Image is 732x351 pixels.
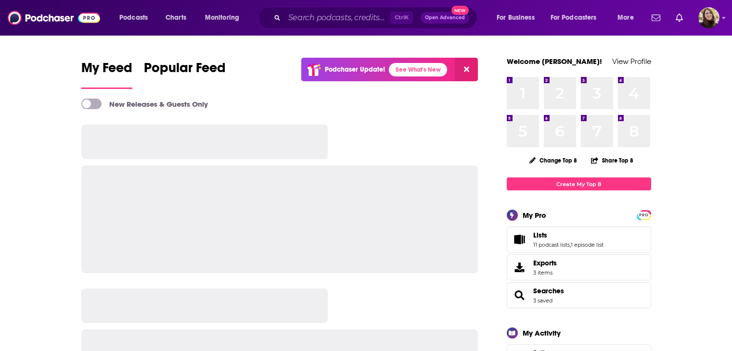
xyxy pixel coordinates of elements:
[672,10,687,26] a: Show notifications dropdown
[698,7,719,28] span: Logged in as katiefuchs
[698,7,719,28] img: User Profile
[144,60,226,89] a: Popular Feed
[533,241,570,248] a: 11 podcast lists
[8,9,100,27] img: Podchaser - Follow, Share and Rate Podcasts
[144,60,226,82] span: Popular Feed
[551,11,597,25] span: For Podcasters
[591,151,634,170] button: Share Top 8
[698,7,719,28] button: Show profile menu
[638,212,650,219] span: PRO
[425,15,465,20] span: Open Advanced
[113,10,160,25] button: open menu
[510,261,529,274] span: Exports
[497,11,535,25] span: For Business
[533,259,557,267] span: Exports
[507,57,602,66] a: Welcome [PERSON_NAME]!
[159,10,192,25] a: Charts
[81,60,132,89] a: My Feed
[638,211,650,218] a: PRO
[507,254,651,280] a: Exports
[533,297,552,304] a: 3 saved
[390,12,413,24] span: Ctrl K
[571,241,604,248] a: 1 episode list
[284,10,390,25] input: Search podcasts, credits, & more...
[507,177,651,190] a: Create My Top 8
[166,11,186,25] span: Charts
[533,287,564,295] a: Searches
[533,231,547,239] span: Lists
[617,11,634,25] span: More
[421,12,469,24] button: Open AdvancedNew
[533,269,557,276] span: 3 items
[119,11,148,25] span: Podcasts
[524,154,583,166] button: Change Top 8
[648,10,664,26] a: Show notifications dropdown
[611,10,646,25] button: open menu
[510,288,529,302] a: Searches
[510,233,529,246] a: Lists
[612,57,651,66] a: View Profile
[198,10,252,25] button: open menu
[267,7,487,29] div: Search podcasts, credits, & more...
[325,65,385,74] p: Podchaser Update!
[389,63,447,76] a: See What's New
[81,60,132,82] span: My Feed
[544,10,611,25] button: open menu
[523,211,546,220] div: My Pro
[490,10,547,25] button: open menu
[523,328,561,338] div: My Activity
[507,282,651,308] span: Searches
[507,226,651,252] span: Lists
[205,11,239,25] span: Monitoring
[81,99,208,109] a: New Releases & Guests Only
[451,6,469,15] span: New
[570,241,571,248] span: ,
[533,231,604,239] a: Lists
